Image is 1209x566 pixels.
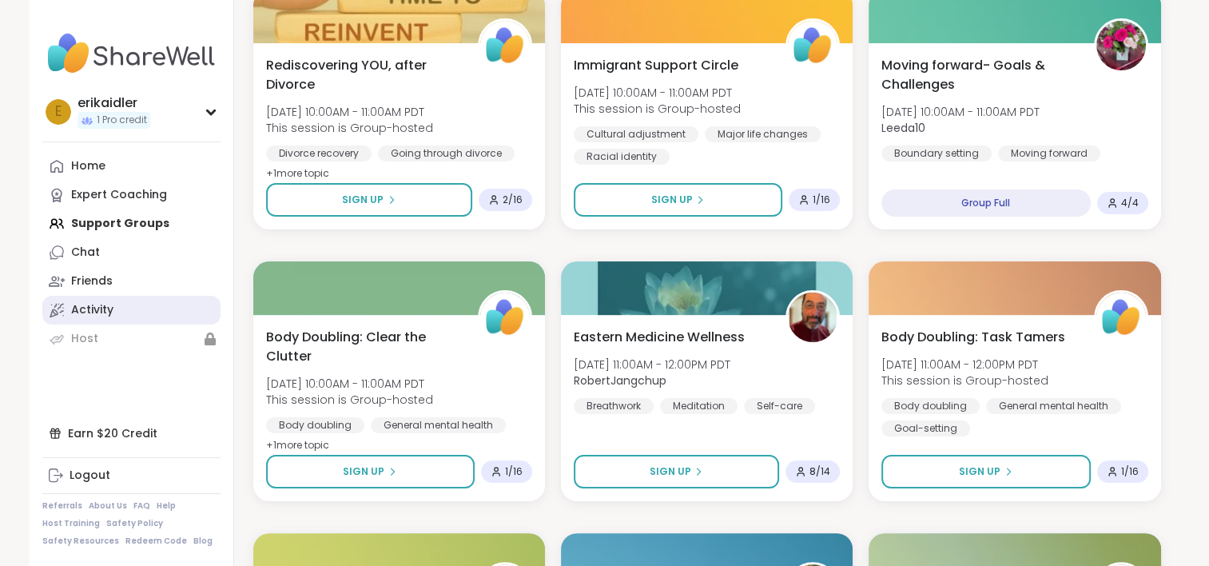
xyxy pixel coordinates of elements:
[813,193,830,206] span: 1 / 16
[705,126,821,142] div: Major life changes
[266,455,475,488] button: Sign Up
[998,145,1100,161] div: Moving forward
[1121,197,1139,209] span: 4 / 4
[881,189,1090,217] div: Group Full
[71,302,113,318] div: Activity
[574,357,730,373] span: [DATE] 11:00AM - 12:00PM PDT
[574,149,670,165] div: Racial identity
[266,392,433,408] span: This session is Group-hosted
[42,152,221,181] a: Home
[378,145,515,161] div: Going through divorce
[89,500,127,512] a: About Us
[42,267,221,296] a: Friends
[71,245,100,261] div: Chat
[881,357,1048,373] span: [DATE] 11:00AM - 12:00PM PDT
[42,500,82,512] a: Referrals
[881,56,1076,94] span: Moving forward- Goals & Challenges
[574,183,782,217] button: Sign Up
[881,398,980,414] div: Body doubling
[650,193,692,207] span: Sign Up
[106,518,163,529] a: Safety Policy
[1096,293,1146,342] img: ShareWell
[266,183,472,217] button: Sign Up
[986,398,1121,414] div: General mental health
[71,331,98,347] div: Host
[959,464,1000,479] span: Sign Up
[881,455,1090,488] button: Sign Up
[343,464,384,479] span: Sign Up
[881,373,1048,389] span: This session is Group-hosted
[505,465,523,478] span: 1 / 16
[574,126,698,142] div: Cultural adjustment
[266,120,433,136] span: This session is Group-hosted
[574,56,738,75] span: Immigrant Support Circle
[660,398,738,414] div: Meditation
[97,114,147,127] span: 1 Pro credit
[42,296,221,325] a: Activity
[788,293,837,342] img: RobertJangchup
[1121,465,1139,478] span: 1 / 16
[133,500,150,512] a: FAQ
[42,325,221,353] a: Host
[266,376,433,392] span: [DATE] 10:00AM - 11:00AM PDT
[574,455,779,488] button: Sign Up
[71,158,105,174] div: Home
[881,145,992,161] div: Boundary setting
[1096,21,1146,70] img: Leeda10
[42,518,100,529] a: Host Training
[157,500,176,512] a: Help
[881,104,1040,120] span: [DATE] 10:00AM - 11:00AM PDT
[744,398,815,414] div: Self-care
[42,461,221,490] a: Logout
[266,56,460,94] span: Rediscovering YOU, after Divorce
[480,21,530,70] img: ShareWell
[574,328,745,347] span: Eastern Medicine Wellness
[788,21,837,70] img: ShareWell
[503,193,523,206] span: 2 / 16
[266,328,460,366] span: Body Doubling: Clear the Clutter
[574,85,741,101] span: [DATE] 10:00AM - 11:00AM PDT
[574,373,666,389] b: RobertJangchup
[42,238,221,267] a: Chat
[266,145,372,161] div: Divorce recovery
[125,536,187,547] a: Redeem Code
[42,26,221,82] img: ShareWell Nav Logo
[42,419,221,448] div: Earn $20 Credit
[71,187,167,203] div: Expert Coaching
[881,328,1065,347] span: Body Doubling: Task Tamers
[266,104,433,120] span: [DATE] 10:00AM - 11:00AM PDT
[809,465,830,478] span: 8 / 14
[881,120,925,136] b: Leeda10
[480,293,530,342] img: ShareWell
[42,181,221,209] a: Expert Coaching
[574,398,654,414] div: Breathwork
[70,468,110,484] div: Logout
[71,273,113,289] div: Friends
[342,193,384,207] span: Sign Up
[574,101,741,117] span: This session is Group-hosted
[266,417,364,433] div: Body doubling
[649,464,690,479] span: Sign Up
[78,94,150,112] div: erikaidler
[881,421,970,436] div: Goal-setting
[193,536,213,547] a: Blog
[42,536,119,547] a: Safety Resources
[371,417,506,433] div: General mental health
[55,102,62,122] span: e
